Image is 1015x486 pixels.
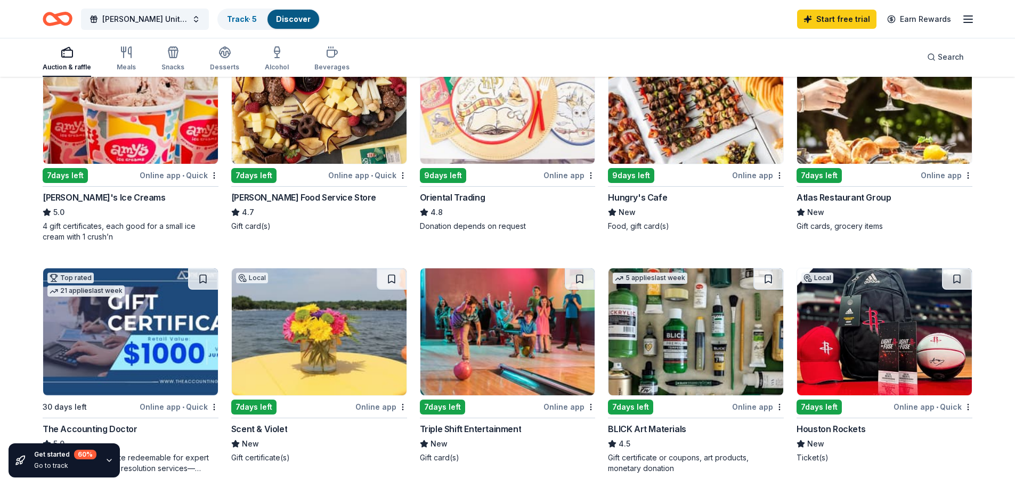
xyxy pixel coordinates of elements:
a: Start free trial [797,10,876,29]
div: 30 days left [43,401,87,413]
div: Atlas Restaurant Group [797,191,891,204]
button: Track· 5Discover [217,9,320,30]
a: Image for Scent & VioletLocal7days leftOnline appScent & VioletNewGift certificate(s) [231,268,407,463]
span: Search [938,51,964,63]
div: 7 days left [231,168,277,183]
img: Image for Oriental Trading [420,37,595,164]
div: Gift card(s) [420,452,596,463]
div: Online app Quick [140,400,218,413]
div: 21 applies last week [47,285,125,297]
div: Ticket(s) [797,452,972,463]
button: Snacks [161,42,184,77]
div: Snacks [161,63,184,71]
span: 4.5 [619,437,630,450]
div: 4 gift certificates, each good for a small ice cream with 1 crush’n [43,221,218,242]
div: 7 days left [797,400,842,415]
a: Image for Gordon Food Service Store5 applieslast week7days leftOnline app•Quick[PERSON_NAME] Food... [231,36,407,232]
span: New [431,437,448,450]
a: Image for The Accounting DoctorTop rated21 applieslast week30 days leftOnline app•QuickThe Accoun... [43,268,218,474]
div: 5 applies last week [613,273,687,284]
div: Meals [117,63,136,71]
div: Online app [543,400,595,413]
span: 4.8 [431,206,443,219]
a: Image for Oriental TradingTop rated5 applieslast week9days leftOnline appOriental Trading4.8Donat... [420,36,596,232]
div: Top rated [47,273,94,283]
span: • [182,403,184,411]
a: Home [43,6,72,31]
span: New [242,437,259,450]
div: Online app Quick [328,169,407,182]
img: Image for Hungry's Cafe [608,37,783,164]
div: 7 days left [797,168,842,183]
div: 7 days left [43,168,88,183]
div: Online app [355,400,407,413]
a: Image for Atlas Restaurant Group7days leftOnline appAtlas Restaurant GroupNewGift cards, grocery ... [797,36,972,232]
div: 9 days left [420,168,466,183]
div: Gift card(s) [231,221,407,232]
button: Meals [117,42,136,77]
div: Online app [732,169,784,182]
div: [PERSON_NAME]'s Ice Creams [43,191,166,204]
div: Oriental Trading [420,191,485,204]
span: • [182,171,184,180]
div: The Accounting Doctor [43,423,137,435]
div: Triple Shift Entertainment [420,423,522,435]
div: BLICK Art Materials [608,423,686,435]
div: Houston Rockets [797,423,865,435]
div: Beverages [314,63,350,71]
span: New [807,437,824,450]
div: 7 days left [608,400,653,415]
a: Image for Hungry's CafeLocal9days leftOnline appHungry's CafeNewFood, gift card(s) [608,36,784,232]
span: New [619,206,636,219]
div: 60 % [74,450,96,459]
button: Auction & raffle [43,42,91,77]
div: Food, gift card(s) [608,221,784,232]
span: • [936,403,938,411]
span: New [807,206,824,219]
div: Gift certificate or coupons, art products, monetary donation [608,452,784,474]
div: Online app [921,169,972,182]
div: Gift certificate(s) [231,452,407,463]
div: Desserts [210,63,239,71]
button: Search [919,46,972,68]
a: Track· 5 [227,14,257,23]
a: Image for BLICK Art Materials5 applieslast week7days leftOnline appBLICK Art Materials4.5Gift cer... [608,268,784,474]
img: Image for Triple Shift Entertainment [420,268,595,395]
span: [PERSON_NAME] United Way Campaign - Golf Tournament [102,13,188,26]
div: Gift cards, grocery items [797,221,972,232]
span: 5.0 [53,206,64,219]
img: Image for Amy's Ice Creams [43,37,218,164]
span: 4.7 [242,206,254,219]
div: Get started [34,450,96,459]
div: Online app [543,169,595,182]
img: Image for Scent & Violet [232,268,407,395]
div: Hungry's Cafe [608,191,667,204]
button: Alcohol [265,42,289,77]
div: 7 days left [231,400,277,415]
div: Online app [732,400,784,413]
div: 7 days left [420,400,465,415]
div: Online app Quick [140,169,218,182]
a: Discover [276,14,311,23]
a: Image for Houston RocketsLocal7days leftOnline app•QuickHouston RocketsNewTicket(s) [797,268,972,463]
div: 9 days left [608,168,654,183]
img: Image for Houston Rockets [797,268,972,395]
button: [PERSON_NAME] United Way Campaign - Golf Tournament [81,9,209,30]
div: Online app Quick [894,400,972,413]
span: • [371,171,373,180]
div: Local [801,273,833,283]
a: Image for Triple Shift Entertainment7days leftOnline appTriple Shift EntertainmentNewGift card(s) [420,268,596,463]
div: Donation depends on request [420,221,596,232]
button: Beverages [314,42,350,77]
div: Go to track [34,461,96,470]
a: Earn Rewards [881,10,957,29]
img: Image for Atlas Restaurant Group [797,37,972,164]
img: Image for The Accounting Doctor [43,268,218,395]
div: Auction & raffle [43,63,91,71]
div: [PERSON_NAME] Food Service Store [231,191,376,204]
img: Image for BLICK Art Materials [608,268,783,395]
div: Alcohol [265,63,289,71]
a: Image for Amy's Ice CreamsTop rated1 applylast week7days leftOnline app•Quick[PERSON_NAME]'s Ice ... [43,36,218,242]
div: Local [236,273,268,283]
img: Image for Gordon Food Service Store [232,37,407,164]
